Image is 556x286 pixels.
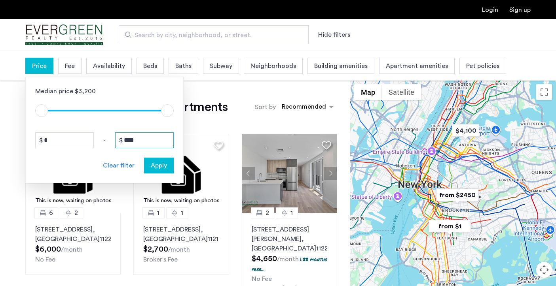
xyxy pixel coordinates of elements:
[509,7,531,13] a: Registration
[210,61,232,71] span: Subway
[35,87,174,96] div: Median price $3,200
[466,61,499,71] span: Pet policies
[35,132,94,148] input: Price from
[65,61,75,71] span: Fee
[93,61,125,71] span: Availability
[144,158,174,173] button: button
[314,61,368,71] span: Building amenities
[103,135,106,145] span: -
[103,161,135,170] div: Clear filter
[32,61,47,71] span: Price
[119,25,309,44] input: Apartment Search
[35,110,174,111] ngx-slider: ngx-slider
[161,104,174,117] span: ngx-slider-max
[482,7,498,13] a: Login
[135,30,287,40] span: Search by city, neighborhood, or street.
[175,61,192,71] span: Baths
[318,30,350,40] button: Show or hide filters
[25,20,103,50] img: logo
[25,20,103,50] a: Cazamio Logo
[115,132,174,148] input: Price to
[250,61,296,71] span: Neighborhoods
[151,161,167,170] span: Apply
[143,61,157,71] span: Beds
[386,61,448,71] span: Apartment amenities
[35,104,48,117] span: ngx-slider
